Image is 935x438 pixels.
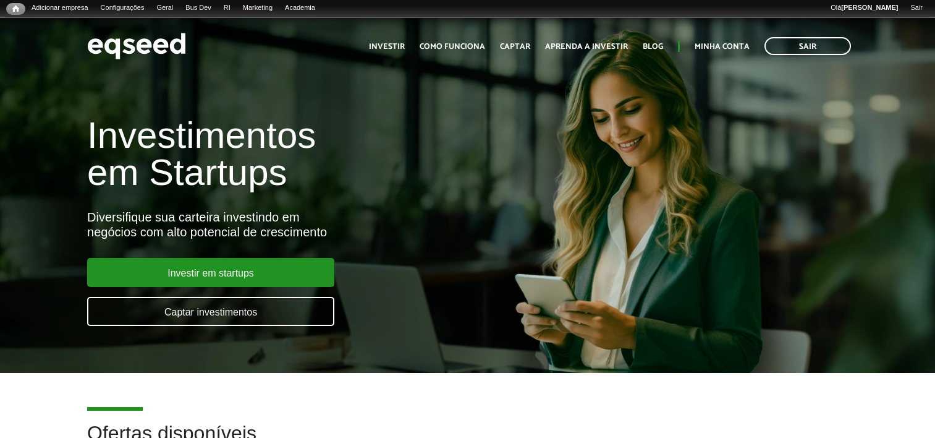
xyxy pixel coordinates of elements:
a: Geral [150,3,179,13]
a: Olá[PERSON_NAME] [824,3,904,13]
a: Configurações [95,3,151,13]
a: Investir [369,43,405,51]
a: Marketing [237,3,279,13]
a: Bus Dev [179,3,218,13]
a: Blog [643,43,663,51]
a: RI [218,3,237,13]
a: Sair [904,3,929,13]
a: Investir em startups [87,258,334,287]
img: EqSeed [87,30,186,62]
a: Sair [764,37,851,55]
span: Início [12,4,19,13]
h1: Investimentos em Startups [87,117,536,191]
a: Minha conta [695,43,750,51]
a: Captar [500,43,530,51]
a: Início [6,3,25,15]
div: Diversifique sua carteira investindo em negócios com alto potencial de crescimento [87,210,536,239]
a: Captar investimentos [87,297,334,326]
a: Adicionar empresa [25,3,95,13]
strong: [PERSON_NAME] [841,4,898,11]
a: Aprenda a investir [545,43,628,51]
a: Como funciona [420,43,485,51]
a: Academia [279,3,321,13]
